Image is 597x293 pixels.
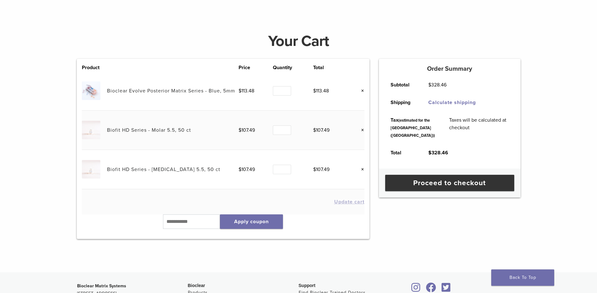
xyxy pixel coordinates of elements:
[428,150,448,156] bdi: 328.46
[356,126,364,134] a: Remove this item
[313,127,316,133] span: $
[428,82,431,88] span: $
[239,64,273,71] th: Price
[409,286,423,293] a: Bioclear
[428,150,431,156] span: $
[220,214,283,229] button: Apply coupon
[391,118,435,138] small: (estimated for the [GEOGRAPHIC_DATA] ([GEOGRAPHIC_DATA]))
[107,88,235,94] a: Bioclear Evolve Posterior Matrix Series - Blue, 5mm
[440,286,453,293] a: Bioclear
[82,121,100,139] img: Biofit HD Series - Molar 5.5, 50 ct
[428,99,476,106] a: Calculate shipping
[385,175,514,191] a: Proceed to checkout
[107,127,191,133] a: Biofit HD Series - Molar 5.5, 50 ct
[239,88,254,94] bdi: 113.48
[384,144,421,162] th: Total
[82,81,100,100] img: Bioclear Evolve Posterior Matrix Series - Blue, 5mm
[442,111,516,144] td: Taxes will be calculated at checkout
[379,65,521,73] h5: Order Summary
[313,64,347,71] th: Total
[239,127,255,133] bdi: 107.49
[313,166,316,173] span: $
[188,283,205,288] span: Bioclear
[313,166,329,173] bdi: 107.49
[313,127,329,133] bdi: 107.49
[82,64,107,71] th: Product
[313,88,316,94] span: $
[239,127,241,133] span: $
[77,283,126,289] strong: Bioclear Matrix Systems
[82,160,100,179] img: Biofit HD Series - Premolar 5.5, 50 ct
[239,166,255,173] bdi: 107.49
[239,88,241,94] span: $
[384,111,442,144] th: Tax
[356,165,364,174] a: Remove this item
[313,88,329,94] bdi: 113.48
[491,269,554,286] a: Back To Top
[299,283,316,288] span: Support
[384,76,421,94] th: Subtotal
[384,94,421,111] th: Shipping
[107,166,220,173] a: Biofit HD Series - [MEDICAL_DATA] 5.5, 50 ct
[334,199,364,204] button: Update cart
[273,64,313,71] th: Quantity
[72,34,525,49] h1: Your Cart
[424,286,438,293] a: Bioclear
[239,166,241,173] span: $
[428,82,447,88] bdi: 328.46
[356,87,364,95] a: Remove this item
